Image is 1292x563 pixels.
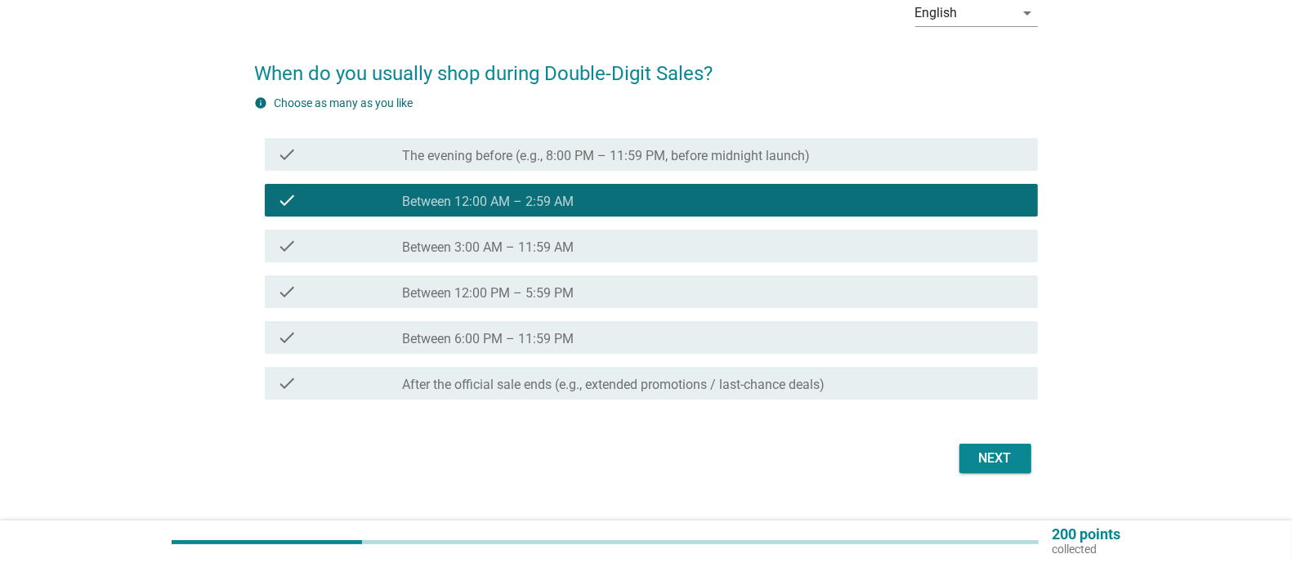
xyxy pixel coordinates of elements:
[255,42,1038,88] h2: When do you usually shop during Double-Digit Sales?
[278,328,297,347] i: check
[915,6,958,20] div: English
[278,190,297,210] i: check
[1018,3,1038,23] i: arrow_drop_down
[959,444,1031,473] button: Next
[275,96,414,109] label: Choose as many as you like
[255,96,268,109] i: info
[972,449,1018,468] div: Next
[278,145,297,164] i: check
[402,239,574,256] label: Between 3:00 AM – 11:59 AM
[402,285,574,302] label: Between 12:00 PM – 5:59 PM
[1052,527,1120,542] p: 200 points
[278,373,297,393] i: check
[402,331,574,347] label: Between 6:00 PM – 11:59 PM
[402,194,574,210] label: Between 12:00 AM – 2:59 AM
[1052,542,1120,556] p: collected
[278,282,297,302] i: check
[402,377,825,393] label: After the official sale ends (e.g., extended promotions / last-chance deals)
[402,148,810,164] label: The evening before (e.g., 8:00 PM – 11:59 PM, before midnight launch)
[278,236,297,256] i: check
